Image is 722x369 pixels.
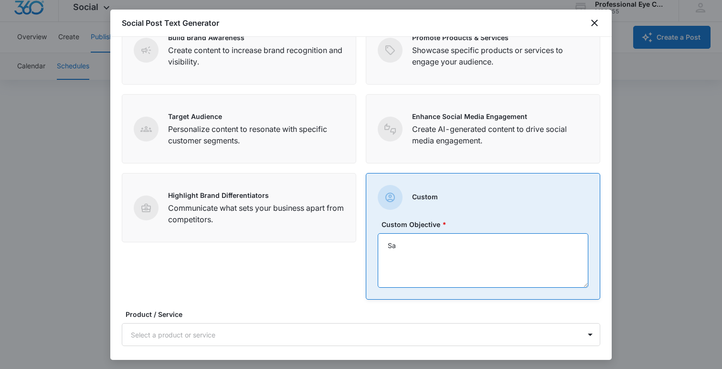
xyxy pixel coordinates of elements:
[412,44,588,67] p: Showcase specific products or services to engage your audience.
[412,111,588,121] p: Enhance Social Media Engagement
[126,309,604,319] label: Product / Service
[382,219,592,229] label: Custom Objective
[589,17,600,29] button: close
[378,233,588,288] textarea: Sa
[168,202,344,225] p: Communicate what sets your business apart from competitors.
[168,33,344,43] p: Build Brand Awareness
[412,123,588,146] p: Create AI-generated content to drive social media engagement.
[168,44,344,67] p: Create content to increase brand recognition and visibility.
[168,190,344,200] p: Highlight Brand Differentiators
[168,123,344,146] p: Personalize content to resonate with specific customer segments.
[168,111,344,121] p: Target Audience
[412,192,438,202] p: Custom
[412,33,588,43] p: Promote Products & Services
[122,17,219,29] h1: Social Post Text Generator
